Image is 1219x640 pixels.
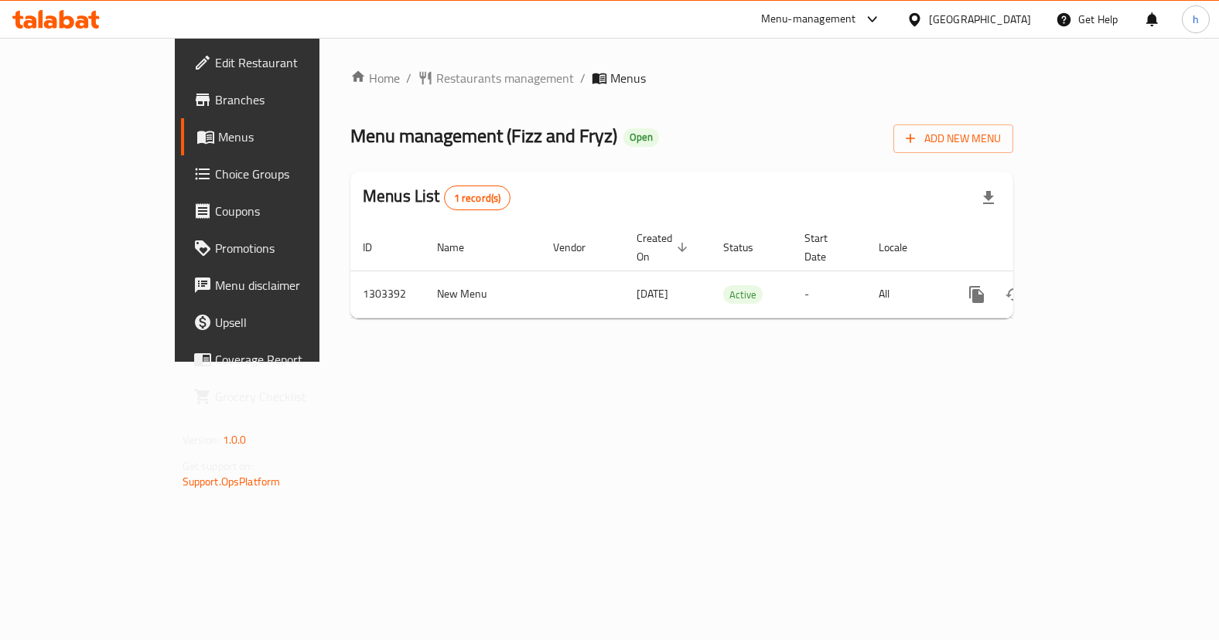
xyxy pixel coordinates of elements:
span: 1.0.0 [223,430,247,450]
span: ID [363,238,392,257]
td: New Menu [425,271,541,318]
div: [GEOGRAPHIC_DATA] [929,11,1031,28]
span: Grocery Checklist [215,387,366,406]
table: enhanced table [350,224,1119,318]
span: Status [723,238,773,257]
span: Menu disclaimer [215,276,366,294]
li: / [580,69,586,87]
a: Coupons [181,192,378,230]
div: Active [723,285,763,304]
span: Menu management ( Fizz and Fryz ) [350,118,617,153]
a: Menu disclaimer [181,267,378,304]
a: Edit Restaurant [181,44,378,81]
div: Total records count [444,186,511,210]
span: Coupons [215,202,366,220]
nav: breadcrumb [350,69,1013,87]
span: [DATE] [637,284,668,304]
span: Promotions [215,239,366,257]
div: Menu-management [761,10,856,29]
a: Coverage Report [181,341,378,378]
span: Restaurants management [436,69,574,87]
button: Change Status [995,276,1033,313]
span: Upsell [215,313,366,332]
button: Add New Menu [893,124,1013,153]
td: 1303392 [350,271,425,318]
td: - [792,271,866,318]
span: Get support on: [183,456,254,476]
span: Menus [610,69,646,87]
span: Vendor [553,238,606,257]
a: Branches [181,81,378,118]
h2: Menus List [363,185,510,210]
span: Open [623,131,659,144]
span: Active [723,286,763,304]
a: Support.OpsPlatform [183,471,281,492]
span: Name [437,238,484,257]
span: Created On [637,229,692,266]
span: Start Date [804,229,848,266]
a: Grocery Checklist [181,378,378,415]
td: All [866,271,946,318]
a: Menus [181,118,378,155]
a: Promotions [181,230,378,267]
span: Choice Groups [215,165,366,183]
li: / [406,69,411,87]
button: more [958,276,995,313]
a: Restaurants management [418,69,574,87]
span: Locale [879,238,927,257]
span: Menus [218,128,366,146]
div: Open [623,128,659,147]
span: 1 record(s) [445,191,510,206]
th: Actions [946,224,1119,271]
a: Upsell [181,304,378,341]
span: Edit Restaurant [215,53,366,72]
div: Export file [970,179,1007,216]
span: Coverage Report [215,350,366,369]
span: h [1193,11,1199,28]
span: Branches [215,90,366,109]
span: Add New Menu [906,129,1001,148]
span: Version: [183,430,220,450]
a: Choice Groups [181,155,378,192]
